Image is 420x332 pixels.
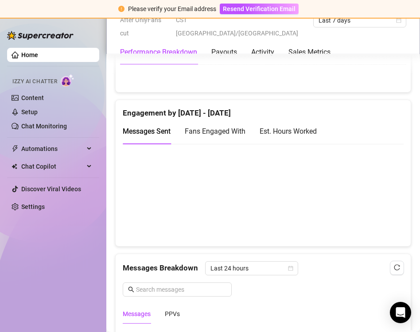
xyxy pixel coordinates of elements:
span: After OnlyFans cut [120,13,171,40]
span: calendar [288,266,293,271]
a: Content [21,94,44,101]
span: reload [394,264,400,270]
div: Engagement by [DATE] - [DATE] [123,100,404,119]
span: Resend Verification Email [223,5,296,12]
img: AI Chatter [61,74,74,87]
div: PPVs [165,309,180,319]
span: Last 24 hours [210,262,293,275]
span: calendar [396,18,401,23]
img: logo-BBDzfeDw.svg [7,31,74,40]
div: Please verify your Email address [128,4,216,14]
span: Automations [21,142,84,156]
a: Home [21,51,38,58]
span: Fans Engaged With [185,127,245,135]
div: Est. Hours Worked [260,126,317,137]
span: CST [GEOGRAPHIC_DATA]/[GEOGRAPHIC_DATA] [176,13,308,40]
span: thunderbolt [12,145,19,152]
span: search [128,286,134,293]
div: Payouts [211,47,237,58]
div: Activity [251,47,274,58]
input: Search messages [136,285,226,294]
span: Last 7 days [319,14,401,27]
a: Settings [21,203,45,210]
div: Messages [123,309,151,319]
span: Chat Copilot [21,159,84,174]
span: Izzy AI Chatter [12,77,57,86]
button: Resend Verification Email [220,4,299,14]
span: Messages Sent [123,127,171,135]
a: Discover Viral Videos [21,185,81,193]
div: Performance Breakdown [120,47,197,58]
img: Chat Copilot [12,163,17,170]
div: Messages Breakdown [123,261,404,275]
div: Open Intercom Messenger [390,302,411,323]
div: Sales Metrics [288,47,331,58]
span: exclamation-circle [118,6,124,12]
a: Chat Monitoring [21,123,67,130]
a: Setup [21,108,38,116]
